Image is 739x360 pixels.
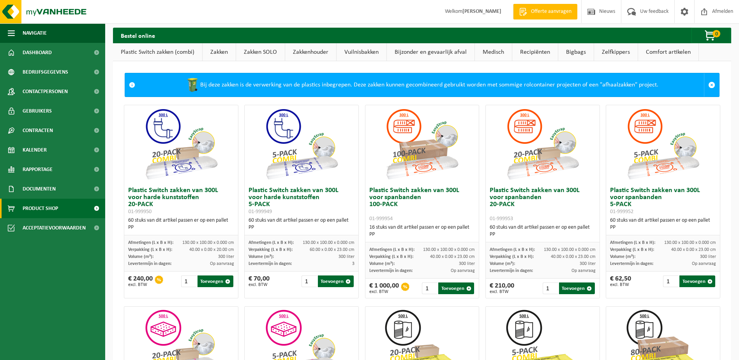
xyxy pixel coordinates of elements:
span: 300 liter [580,261,596,266]
span: Afmetingen (L x B x H): [128,240,173,245]
input: 1 [543,282,558,294]
h3: Plastic Switch zakken van 300L voor spanbanden 20-PACK [490,187,596,222]
h3: Plastic Switch zakken van 300L voor spanbanden 100-PACK [369,187,475,222]
h3: Plastic Switch zakken van 300L voor harde kunststoffen 5-PACK [249,187,355,215]
span: Verpakking (L x B x H): [128,247,172,252]
a: Offerte aanvragen [513,4,577,19]
div: 60 stuks van dit artikel passen er op een pallet [249,217,355,231]
a: Zakken SOLO [236,43,285,61]
img: 01-999949 [263,105,340,183]
img: 01-999952 [624,105,702,183]
a: Sluit melding [704,73,719,97]
span: Documenten [23,179,56,199]
span: Offerte aanvragen [529,8,573,16]
span: Op aanvraag [692,261,716,266]
div: 16 stuks van dit artikel passen er op een pallet [369,224,475,238]
span: Afmetingen (L x B x H): [610,240,655,245]
span: Verpakking (L x B x H): [610,247,654,252]
span: Volume (m³): [369,261,395,266]
span: 300 liter [459,261,475,266]
div: € 210,00 [490,282,514,294]
span: 01-999952 [610,209,633,215]
span: excl. BTW [249,282,270,287]
h2: Bestel online [113,28,163,43]
span: 3 [352,261,355,266]
span: 01-999950 [128,209,152,215]
button: Toevoegen [679,275,715,287]
span: Verpakking (L x B x H): [490,254,534,259]
span: 01-999949 [249,209,272,215]
input: 1 [181,275,197,287]
span: 300 liter [339,254,355,259]
span: Volume (m³): [610,254,635,259]
div: PP [369,231,475,238]
span: Levertermijn in dagen: [610,261,653,266]
span: 60.00 x 0.00 x 23.00 cm [310,247,355,252]
a: Plastic Switch zakken (combi) [113,43,202,61]
div: PP [128,224,234,231]
span: Op aanvraag [210,261,234,266]
span: Levertermijn in dagen: [128,261,171,266]
div: 60 stuks van dit artikel passen er op een pallet [128,217,234,231]
div: PP [610,224,716,231]
button: Toevoegen [318,275,354,287]
span: Verpakking (L x B x H): [369,254,413,259]
span: excl. BTW [369,289,399,294]
span: Acceptatievoorwaarden [23,218,86,238]
span: 300 liter [218,254,234,259]
a: Vuilnisbakken [337,43,386,61]
div: 60 stuks van dit artikel passen er op een pallet [490,224,596,238]
a: Bijzonder en gevaarlijk afval [387,43,474,61]
span: excl. BTW [490,289,514,294]
span: Op aanvraag [571,268,596,273]
a: Zelfkippers [594,43,638,61]
span: 40.00 x 0.00 x 23.00 cm [671,247,716,252]
span: Levertermijn in dagen: [490,268,533,273]
input: 1 [422,282,437,294]
span: 300 liter [700,254,716,259]
img: 01-999954 [383,105,461,183]
span: Levertermijn in dagen: [249,261,292,266]
h3: Plastic Switch zakken van 300L voor spanbanden 5-PACK [610,187,716,215]
button: Toevoegen [559,282,595,294]
span: Afmetingen (L x B x H): [369,247,414,252]
div: Bij deze zakken is de verwerking van de plastics inbegrepen. Deze zakken kunnen gecombineerd gebr... [139,73,704,97]
div: € 70,00 [249,275,270,287]
a: Comfort artikelen [638,43,698,61]
input: 1 [663,275,679,287]
span: 130.00 x 100.00 x 0.000 cm [544,247,596,252]
a: Medisch [475,43,512,61]
input: 1 [302,275,317,287]
span: 40.00 x 0.00 x 20.00 cm [189,247,234,252]
span: Kalender [23,140,47,160]
span: Navigatie [23,23,47,43]
img: WB-0240-HPE-GN-50.png [185,77,200,93]
span: excl. BTW [128,282,153,287]
span: Afmetingen (L x B x H): [490,247,535,252]
span: Contactpersonen [23,82,68,101]
span: Volume (m³): [249,254,274,259]
span: 130.00 x 100.00 x 0.000 cm [423,247,475,252]
span: 130.00 x 100.00 x 0.000 cm [664,240,716,245]
a: Zakkenhouder [285,43,336,61]
strong: [PERSON_NAME] [462,9,501,14]
h3: Plastic Switch zakken van 300L voor harde kunststoffen 20-PACK [128,187,234,215]
span: Afmetingen (L x B x H): [249,240,294,245]
span: Rapportage [23,160,53,179]
a: Zakken [203,43,236,61]
img: 01-999953 [504,105,582,183]
span: Verpakking (L x B x H): [249,247,293,252]
span: 130.00 x 100.00 x 0.000 cm [303,240,355,245]
span: Product Shop [23,199,58,218]
span: excl. BTW [610,282,631,287]
button: 0 [691,28,730,43]
img: 01-999950 [142,105,220,183]
span: Gebruikers [23,101,52,121]
span: 01-999953 [490,216,513,222]
span: 0 [713,30,720,37]
span: Op aanvraag [451,268,475,273]
div: 60 stuks van dit artikel passen er op een pallet [610,217,716,231]
span: Contracten [23,121,53,140]
span: 40.00 x 0.00 x 23.00 cm [430,254,475,259]
div: PP [490,231,596,238]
